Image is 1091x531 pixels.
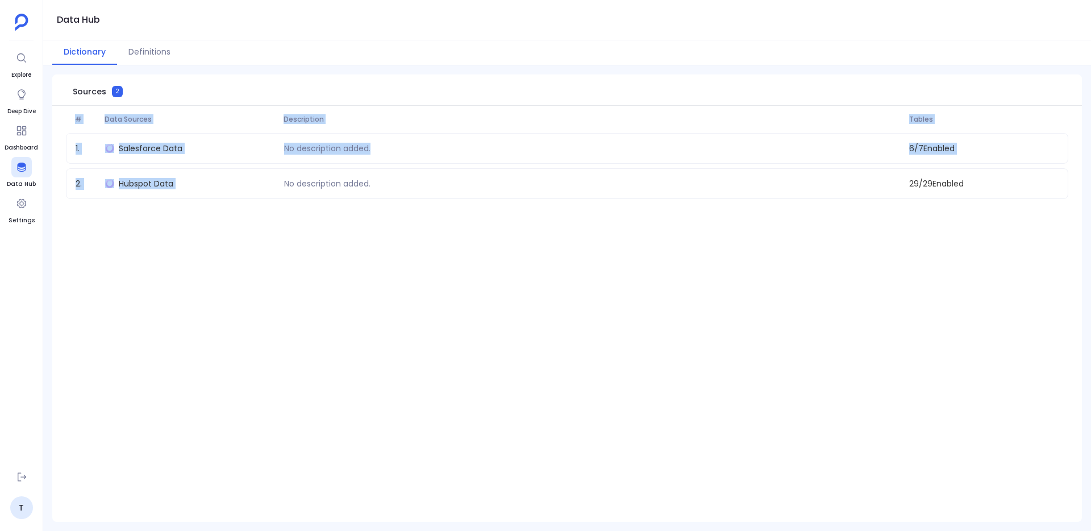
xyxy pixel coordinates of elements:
span: 29 / 29 Enabled [905,178,1063,190]
a: Data Hub [7,157,36,189]
span: Description [279,115,905,124]
span: Hubspot Data [119,178,173,189]
span: 2 [112,86,123,97]
p: No description added. [280,178,375,190]
p: No description added. [280,143,375,155]
span: # [70,115,100,124]
button: Dictionary [52,40,117,65]
a: Dashboard [5,121,38,152]
a: T [10,496,33,519]
span: 1 . [71,143,101,155]
span: Settings [9,216,35,225]
button: Definitions [117,40,182,65]
a: Explore [11,48,32,80]
img: petavue logo [15,14,28,31]
a: Deep Dive [7,84,36,116]
span: Deep Dive [7,107,36,116]
span: 6 / 7 Enabled [905,143,1063,155]
span: Salesforce Data [119,143,182,154]
a: Settings [9,193,35,225]
span: 2 . [71,178,101,190]
h1: Data Hub [57,12,100,28]
span: Data Hub [7,180,36,189]
span: Tables [905,115,1064,124]
span: Sources [73,86,106,97]
span: Data Sources [100,115,279,124]
span: Explore [11,70,32,80]
span: Dashboard [5,143,38,152]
